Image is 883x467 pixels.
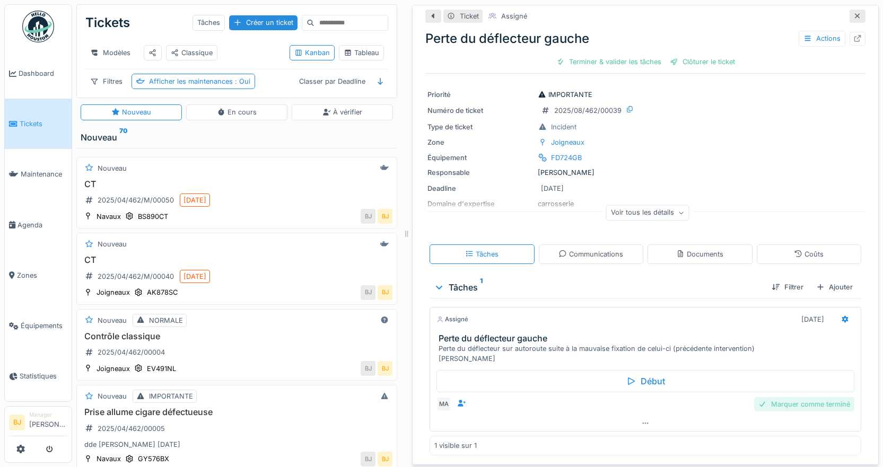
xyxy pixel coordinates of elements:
[193,15,225,30] div: Tâches
[425,29,865,48] div: Perte du déflecteur gauche
[361,361,375,376] div: BJ
[22,11,54,42] img: Badge_color-CXgf-gQk.svg
[294,74,370,89] div: Classer par Deadline
[427,137,534,147] div: Zone
[98,195,174,205] div: 2025/04/462/M/00050
[439,343,856,364] div: Perte du déflecteur sur autoroute suite à la mauvaise fixation de celui-ci (précédente interventi...
[147,287,178,297] div: AK878SC
[480,281,483,294] sup: 1
[5,250,72,301] a: Zones
[29,411,67,434] li: [PERSON_NAME]
[149,391,193,401] div: IMPORTANTE
[427,122,534,132] div: Type de ticket
[427,153,534,163] div: Équipement
[801,314,824,324] div: [DATE]
[541,183,564,193] div: [DATE]
[427,168,863,178] div: [PERSON_NAME]
[85,45,135,60] div: Modèles
[552,55,666,69] div: Terminer & valider les tâches
[21,169,67,179] span: Maintenance
[21,321,67,331] span: Équipements
[551,122,576,132] div: Incident
[98,239,127,249] div: Nouveau
[81,255,392,265] h3: CT
[439,333,856,343] h3: Perte du déflecteur gauche
[81,439,392,450] div: dde [PERSON_NAME] [DATE]
[460,11,479,21] div: Ticket
[9,415,25,430] li: BJ
[558,249,623,259] div: Communications
[5,149,72,199] a: Maintenance
[97,364,130,374] div: Joigneaux
[119,131,128,144] sup: 70
[666,55,739,69] div: Clôturer le ticket
[98,163,127,173] div: Nouveau
[98,315,127,325] div: Nouveau
[378,452,392,466] div: BJ
[149,315,183,325] div: NORMALE
[81,331,392,341] h3: Contrôle classique
[5,301,72,351] a: Équipements
[98,347,165,357] div: 2025/04/462/00004
[98,424,165,434] div: 2025/04/462/00005
[20,371,67,381] span: Statistiques
[361,285,375,300] div: BJ
[344,48,379,58] div: Tableau
[5,99,72,149] a: Tickets
[111,107,151,117] div: Nouveau
[147,364,176,374] div: EV491NL
[434,440,477,451] div: 1 visible sur 1
[17,270,67,280] span: Zones
[378,285,392,300] div: BJ
[183,195,206,205] div: [DATE]
[217,107,257,117] div: En cours
[427,105,534,116] div: Numéro de ticket
[427,168,534,178] div: Responsable
[5,48,72,99] a: Dashboard
[767,280,808,294] div: Filtrer
[799,31,845,46] div: Actions
[812,280,857,294] div: Ajouter
[754,397,854,411] div: Marquer comme terminé
[81,407,392,417] h3: Prise allume cigare défectueuse
[465,249,499,259] div: Tâches
[501,11,527,21] div: Assigné
[19,68,67,78] span: Dashboard
[436,370,854,392] div: Début
[229,15,298,30] div: Créer un ticket
[81,131,393,144] div: Nouveau
[551,153,582,163] div: FD724GB
[427,183,534,193] div: Deadline
[171,48,213,58] div: Classique
[436,396,451,411] div: MA
[138,212,168,222] div: BS890CT
[85,9,130,37] div: Tickets
[183,271,206,281] div: [DATE]
[434,281,763,294] div: Tâches
[436,315,468,324] div: Assigné
[378,361,392,376] div: BJ
[676,249,723,259] div: Documents
[378,209,392,224] div: BJ
[5,200,72,250] a: Agenda
[149,76,250,86] div: Afficher les maintenances
[322,107,362,117] div: À vérifier
[97,287,130,297] div: Joigneaux
[29,411,67,419] div: Manager
[233,77,250,85] span: : Oui
[98,271,174,281] div: 2025/04/462/M/00040
[81,179,392,189] h3: CT
[361,209,375,224] div: BJ
[551,137,584,147] div: Joigneaux
[9,411,67,436] a: BJ Manager[PERSON_NAME]
[554,105,622,116] div: 2025/08/462/00039
[20,119,67,129] span: Tickets
[794,249,824,259] div: Coûts
[538,90,592,100] div: IMPORTANTE
[361,452,375,466] div: BJ
[18,220,67,230] span: Agenda
[138,454,169,464] div: GY576BX
[97,454,121,464] div: Navaux
[294,48,330,58] div: Kanban
[85,74,127,89] div: Filtres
